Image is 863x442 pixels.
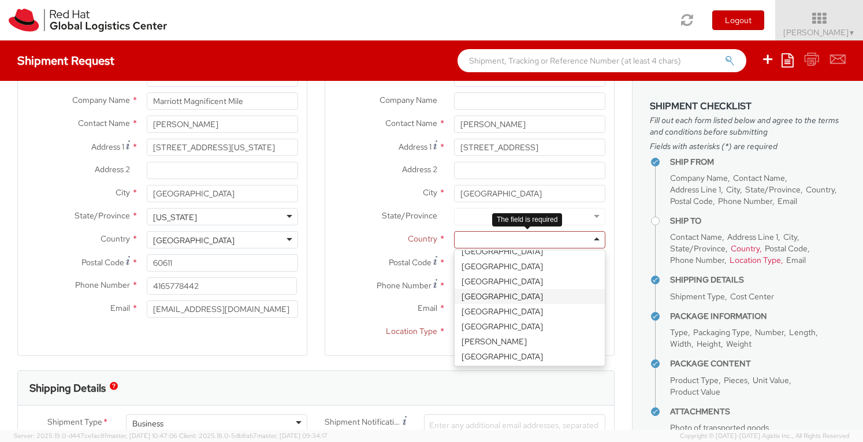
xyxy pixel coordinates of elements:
[81,257,124,268] span: Postal Code
[733,173,785,183] span: Contact Name
[418,303,437,313] span: Email
[783,27,855,38] span: [PERSON_NAME]
[14,432,177,440] span: Server: 2025.19.0-d447cefac8f
[423,187,437,198] span: City
[730,255,781,265] span: Location Type
[650,140,846,152] span: Fields with asterisks (*) are required
[789,327,816,337] span: Length
[455,304,605,319] div: [GEOGRAPHIC_DATA]
[786,255,806,265] span: Email
[455,364,605,379] div: [GEOGRAPHIC_DATA]
[670,407,846,416] h4: Attachments
[670,422,769,433] span: Photo of transported goods
[132,418,163,429] div: Business
[724,375,747,385] span: Pieces
[849,28,855,38] span: ▼
[75,280,130,290] span: Phone Number
[726,184,740,195] span: City
[765,243,808,254] span: Postal Code
[670,359,846,368] h4: Package Content
[399,142,431,152] span: Address 1
[455,274,605,289] div: [GEOGRAPHIC_DATA]
[78,118,130,128] span: Contact Name
[257,432,328,440] span: master, [DATE] 09:34:17
[179,432,328,440] span: Client: 2025.18.0-5db8ab7
[492,213,562,226] div: The field is required
[726,339,752,349] span: Weight
[153,211,197,223] div: [US_STATE]
[730,291,774,302] span: Cost Center
[380,95,437,105] span: Company Name
[670,327,688,337] span: Type
[670,217,846,225] h4: Ship To
[727,232,778,242] span: Address Line 1
[402,164,437,174] span: Address 2
[778,196,797,206] span: Email
[325,416,403,428] span: Shipment Notification
[455,319,605,334] div: [GEOGRAPHIC_DATA]
[670,375,719,385] span: Product Type
[670,232,722,242] span: Contact Name
[153,235,235,246] div: [GEOGRAPHIC_DATA]
[670,339,691,349] span: Width
[670,387,720,397] span: Product Value
[650,114,846,138] span: Fill out each form listed below and agree to the terms and conditions before submitting
[455,244,605,259] div: [GEOGRAPHIC_DATA]
[670,184,721,195] span: Address Line 1
[670,255,724,265] span: Phone Number
[95,164,130,174] span: Address 2
[755,327,784,337] span: Number
[680,432,849,441] span: Copyright © [DATE]-[DATE] Agistix Inc., All Rights Reserved
[29,382,106,394] h3: Shipping Details
[457,49,746,72] input: Shipment, Tracking or Reference Number (at least 4 chars)
[670,312,846,321] h4: Package Information
[107,432,177,440] span: master, [DATE] 10:47:06
[47,416,102,429] span: Shipment Type
[385,118,437,128] span: Contact Name
[712,10,764,30] button: Logout
[693,327,750,337] span: Packaging Type
[72,95,130,105] span: Company Name
[101,233,130,244] span: Country
[670,196,713,206] span: Postal Code
[731,243,760,254] span: Country
[389,257,431,268] span: Postal Code
[9,9,167,32] img: rh-logistics-00dfa346123c4ec078e1.svg
[697,339,721,349] span: Height
[408,233,437,244] span: Country
[455,289,605,304] div: [GEOGRAPHIC_DATA]
[670,243,726,254] span: State/Province
[377,280,431,291] span: Phone Number
[17,54,114,67] h4: Shipment Request
[75,210,130,221] span: State/Province
[670,158,846,166] h4: Ship From
[753,375,789,385] span: Unit Value
[386,326,437,336] span: Location Type
[116,187,130,198] span: City
[650,101,846,112] h3: Shipment Checklist
[455,259,605,274] div: [GEOGRAPHIC_DATA]
[670,173,728,183] span: Company Name
[455,349,605,364] div: [GEOGRAPHIC_DATA]
[783,232,797,242] span: City
[745,184,801,195] span: State/Province
[670,276,846,284] h4: Shipping Details
[670,291,725,302] span: Shipment Type
[455,334,605,349] div: [PERSON_NAME]
[718,196,772,206] span: Phone Number
[91,142,124,152] span: Address 1
[382,210,437,221] span: State/Province
[110,303,130,313] span: Email
[806,184,835,195] span: Country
